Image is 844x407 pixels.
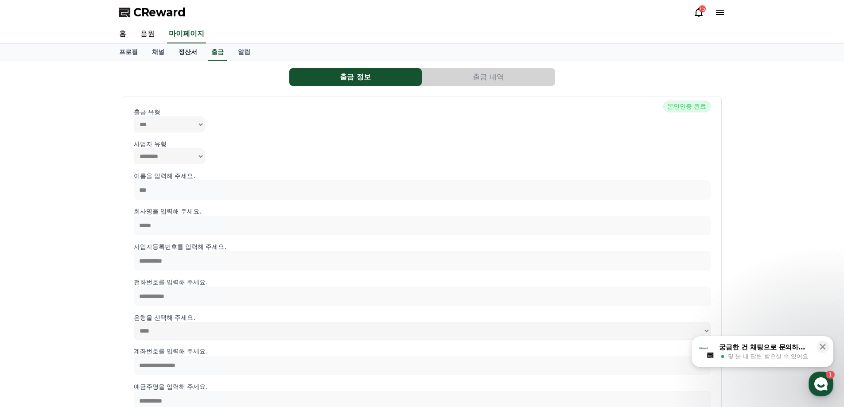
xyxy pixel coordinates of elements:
a: CReward [119,5,186,19]
a: 홈 [112,25,133,43]
button: 출금 정보 [289,68,422,86]
a: 1대화 [58,281,114,303]
p: 예금주명을 입력해 주세요. [134,382,711,391]
span: 본인인증 완료 [663,101,710,112]
div: 75 [699,5,706,12]
p: 계좌번호를 입력해 주세요. [134,347,711,356]
a: 알림 [231,44,257,61]
a: 출금 [208,44,227,61]
button: 출금 내역 [422,68,555,86]
span: 설정 [137,294,148,301]
p: 회사명을 입력해 주세요. [134,207,711,216]
p: 사업자 유형 [134,140,711,148]
a: 설정 [114,281,170,303]
span: 1 [90,280,93,287]
p: 은행을 선택해 주세요. [134,313,711,322]
span: 홈 [28,294,33,301]
a: 마이페이지 [167,25,206,43]
p: 출금 유형 [134,108,711,116]
a: 프로필 [112,44,145,61]
a: 채널 [145,44,171,61]
p: 사업자등록번호를 입력해 주세요. [134,242,711,251]
a: 음원 [133,25,162,43]
p: 전화번호를 입력해 주세요. [134,278,711,287]
span: 대화 [81,295,92,302]
a: 홈 [3,281,58,303]
a: 정산서 [171,44,204,61]
span: CReward [133,5,186,19]
a: 75 [693,7,704,18]
p: 이름을 입력해 주세요. [134,171,711,180]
